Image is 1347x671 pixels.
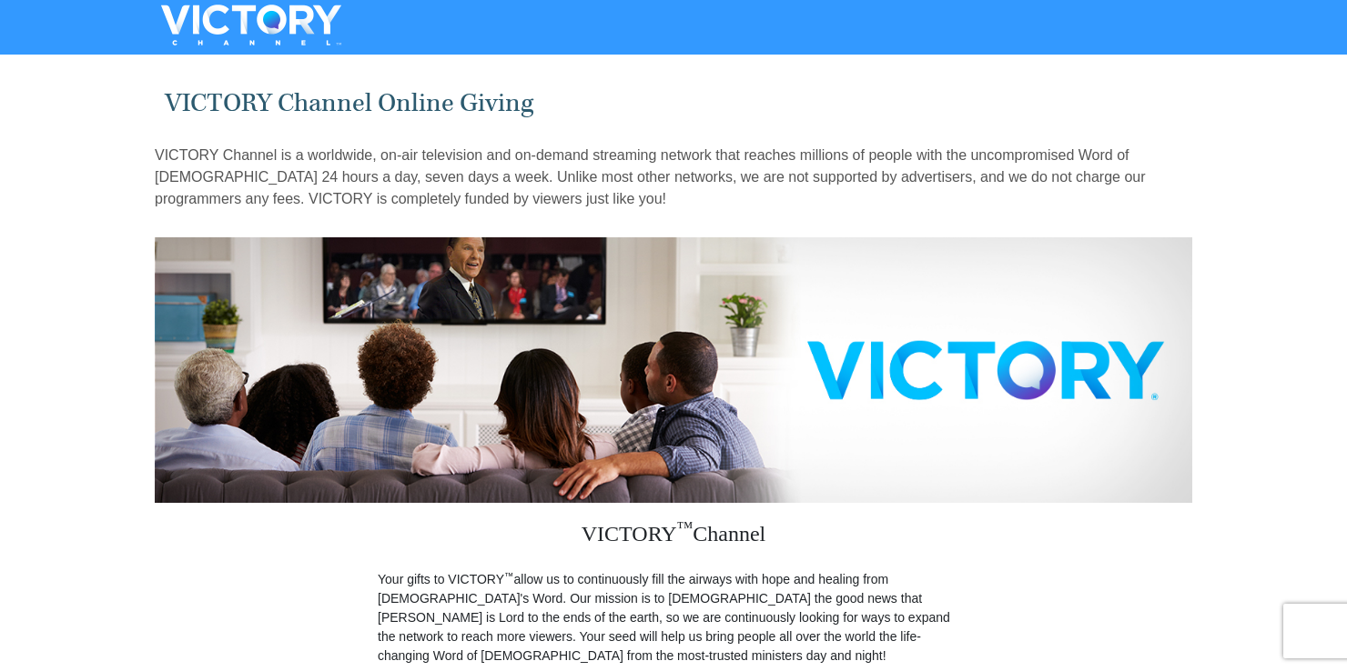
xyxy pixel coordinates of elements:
h1: VICTORY Channel Online Giving [165,88,1183,118]
h3: VICTORY Channel [378,503,969,570]
p: Your gifts to VICTORY allow us to continuously fill the airways with hope and healing from [DEMOG... [378,570,969,666]
img: VICTORYTHON - VICTORY Channel [137,5,365,45]
p: VICTORY Channel is a worldwide, on-air television and on-demand streaming network that reaches mi... [155,145,1192,210]
sup: ™ [504,570,514,581]
sup: ™ [677,518,694,536]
